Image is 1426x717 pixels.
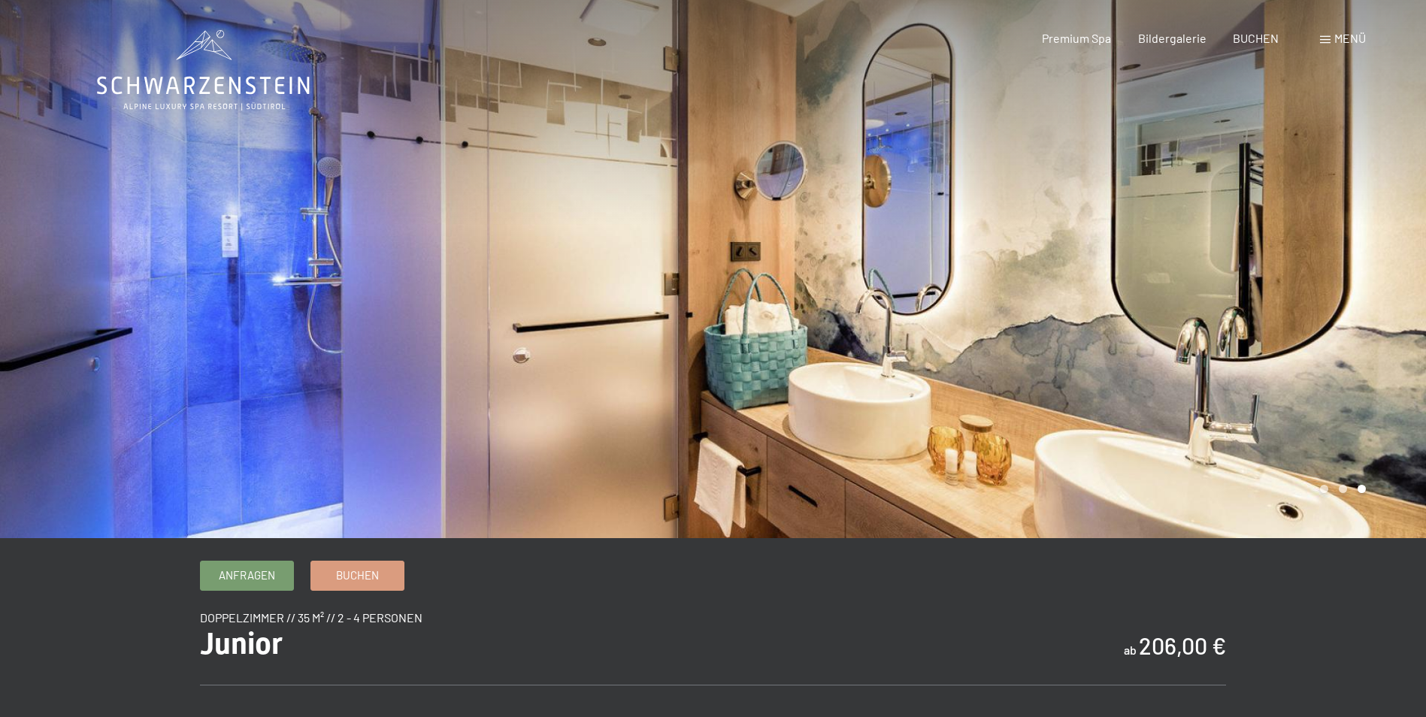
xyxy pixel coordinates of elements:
[1138,31,1206,45] a: Bildergalerie
[200,626,283,661] span: Junior
[1334,31,1366,45] span: Menü
[201,561,293,590] a: Anfragen
[200,610,422,625] span: Doppelzimmer // 35 m² // 2 - 4 Personen
[1233,31,1279,45] a: BUCHEN
[219,567,275,583] span: Anfragen
[1124,643,1137,657] span: ab
[1139,632,1226,659] b: 206,00 €
[1042,31,1111,45] a: Premium Spa
[336,567,379,583] span: Buchen
[311,561,404,590] a: Buchen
